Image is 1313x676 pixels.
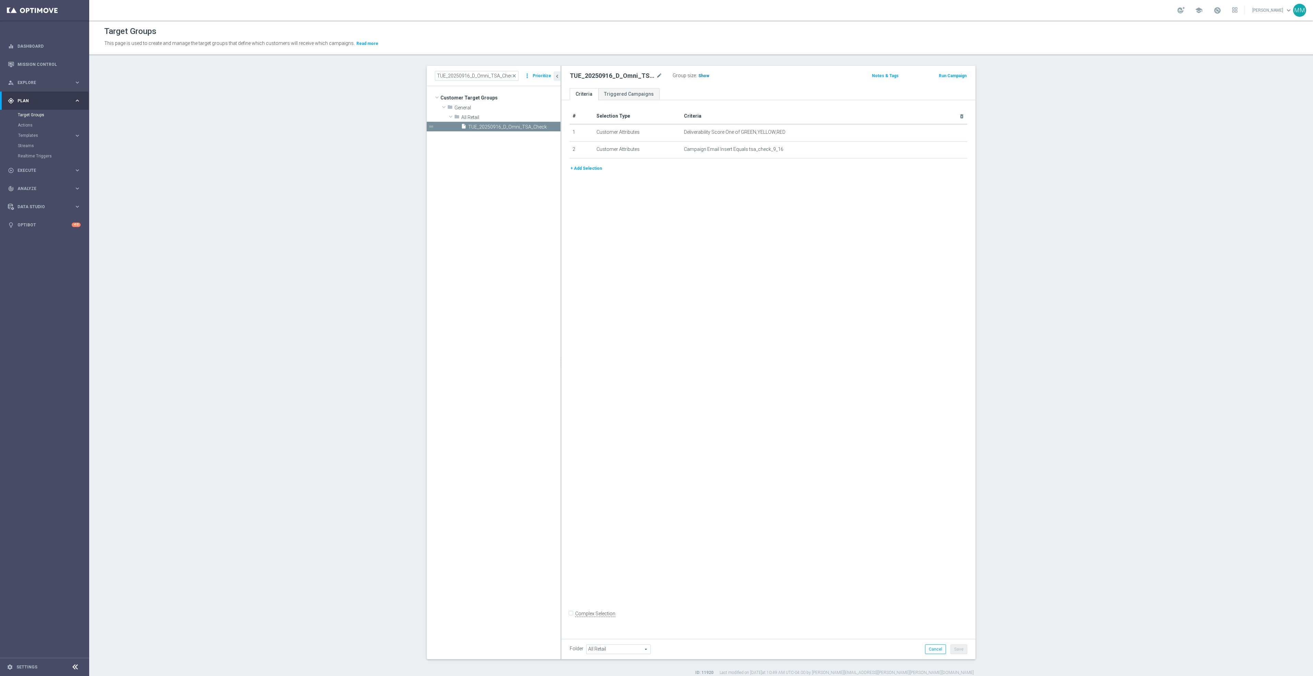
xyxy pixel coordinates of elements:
div: Streams [18,141,88,151]
span: All Retail [461,115,560,120]
span: Criteria [684,113,701,119]
span: This page is used to create and manage the target groups that define which customers will receive... [104,40,355,46]
i: folder [447,104,453,112]
span: Deliverability Score One of GREEN,YELLOW,RED [684,129,785,135]
span: Campaign Email Insert Equals tsa_check_9_16 [684,146,783,152]
button: track_changes Analyze keyboard_arrow_right [8,186,81,191]
span: Plan [17,99,74,103]
td: Customer Attributes [594,141,681,158]
label: Group size [673,73,696,79]
span: Data Studio [17,205,74,209]
i: keyboard_arrow_right [74,97,81,104]
button: lightbulb Optibot +10 [8,222,81,228]
h2: TUE_20250916_D_Omni_TSA_Check [570,72,655,80]
label: ID: 11920 [695,670,713,676]
i: keyboard_arrow_right [74,185,81,192]
i: equalizer [8,43,14,49]
span: school [1195,7,1203,14]
a: Settings [16,665,37,669]
span: Analyze [17,187,74,191]
button: Save [950,644,967,654]
div: MM [1293,4,1306,17]
i: folder [454,114,460,122]
div: Templates keyboard_arrow_right [18,133,81,138]
div: Explore [8,80,74,86]
td: 1 [570,124,594,141]
i: insert_drive_file [461,123,466,131]
div: Target Groups [18,110,88,120]
a: Realtime Triggers [18,153,71,159]
i: settings [7,664,13,670]
span: close [511,73,517,79]
td: Customer Attributes [594,124,681,141]
div: Templates [18,130,88,141]
a: Optibot [17,216,72,234]
i: person_search [8,80,14,86]
a: Criteria [570,88,598,100]
button: play_circle_outline Execute keyboard_arrow_right [8,168,81,173]
label: Last modified on [DATE] at 10:49 AM UTC-04:00 by [PERSON_NAME][EMAIL_ADDRESS][PERSON_NAME][PERSON... [720,670,974,676]
label: Complex Selection [575,610,615,617]
i: keyboard_arrow_right [74,203,81,210]
span: Explore [17,81,74,85]
button: chevron_left [554,71,560,81]
button: Read more [356,40,379,47]
label: Folder [570,646,583,652]
a: Actions [18,122,71,128]
button: equalizer Dashboard [8,44,81,49]
div: Dashboard [8,37,81,55]
button: Run Campaign [938,72,967,80]
div: Plan [8,98,74,104]
button: person_search Explore keyboard_arrow_right [8,80,81,85]
i: mode_edit [656,72,662,80]
div: Mission Control [8,55,81,73]
input: Quick find group or folder [435,71,519,81]
span: General [454,105,560,111]
button: Mission Control [8,62,81,67]
i: keyboard_arrow_right [74,79,81,86]
span: TUE_20250916_D_Omni_TSA_Check [468,124,560,130]
a: Dashboard [17,37,81,55]
div: Analyze [8,186,74,192]
i: keyboard_arrow_right [74,132,81,139]
span: Customer Target Groups [440,93,560,103]
i: more_vert [524,71,531,81]
i: track_changes [8,186,14,192]
div: Realtime Triggers [18,151,88,161]
th: Selection Type [594,108,681,124]
div: Optibot [8,216,81,234]
h1: Target Groups [104,26,156,36]
i: delete_forever [959,114,965,119]
span: Execute [17,168,74,173]
i: chevron_left [554,73,560,80]
div: Templates [18,133,74,138]
button: Notes & Tags [871,72,899,80]
span: Templates [18,133,67,138]
span: Show [698,73,709,78]
a: Streams [18,143,71,149]
button: Data Studio keyboard_arrow_right [8,204,81,210]
a: [PERSON_NAME]keyboard_arrow_down [1252,5,1293,15]
button: Prioritize [532,71,552,81]
a: Triggered Campaigns [598,88,660,100]
i: play_circle_outline [8,167,14,174]
span: keyboard_arrow_down [1285,7,1292,14]
button: + Add Selection [570,165,603,172]
div: Actions [18,120,88,130]
div: gps_fixed Plan keyboard_arrow_right [8,98,81,104]
td: 2 [570,141,594,158]
a: Target Groups [18,112,71,118]
a: Mission Control [17,55,81,73]
label: : [696,73,697,79]
th: # [570,108,594,124]
button: Cancel [925,644,946,654]
div: Data Studio [8,204,74,210]
i: lightbulb [8,222,14,228]
div: +10 [72,223,81,227]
